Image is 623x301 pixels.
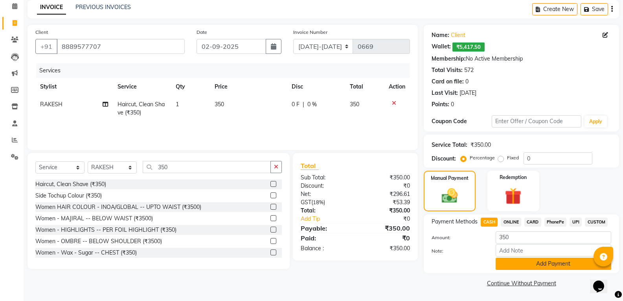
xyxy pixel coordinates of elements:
div: Coupon Code [432,117,491,126]
div: ₹0 [366,215,416,223]
div: Women - Wax - Sugar -- CHEST (₹350) [35,249,137,257]
span: Payment Methods [432,218,478,226]
th: Price [210,78,287,96]
span: CUSTOM [585,218,608,227]
button: +91 [35,39,57,54]
a: Client [451,31,465,39]
div: Paid: [295,233,355,243]
div: Discount: [432,155,456,163]
div: Haircut, Clean Shave (₹350) [35,180,106,188]
div: ₹53.39 [355,198,416,207]
div: Points: [432,100,449,109]
label: Amount: [426,234,489,241]
input: Add Note [496,244,611,257]
th: Action [384,78,410,96]
label: Client [35,29,48,36]
a: PREVIOUS INVOICES [75,4,131,11]
div: Membership: [432,55,466,63]
iframe: chat widget [590,270,615,293]
div: ₹350.00 [355,174,416,182]
div: Women - MAJIRAL -- BELOW WAIST (₹3500) [35,214,153,223]
span: RAKESH [40,101,62,108]
span: Total [301,162,319,170]
span: UPI [570,218,582,227]
span: Haircut, Clean Shave (₹350) [118,101,165,116]
span: | [303,100,304,109]
div: Discount: [295,182,355,190]
div: Total: [295,207,355,215]
div: 572 [464,66,474,74]
div: Side Tochup Colour (₹350) [35,192,102,200]
div: ₹0 [355,182,416,190]
div: ₹350.00 [355,223,416,233]
span: 0 F [292,100,300,109]
div: Total Visits: [432,66,463,74]
div: ₹0 [355,233,416,243]
label: Percentage [470,154,495,161]
img: _gift.svg [500,186,527,207]
button: Apply [584,116,607,127]
div: Last Visit: [432,89,458,97]
a: INVOICE [37,0,66,15]
th: Qty [171,78,210,96]
label: Note: [426,247,489,255]
div: ₹296.61 [355,190,416,198]
button: Create New [532,3,577,15]
input: Amount [496,231,611,244]
img: _cash.svg [437,187,463,205]
label: Date [197,29,207,36]
th: Total [345,78,384,96]
button: Add Payment [496,258,611,270]
div: No Active Membership [432,55,611,63]
div: ₹350.00 [355,207,416,215]
div: Balance : [295,244,355,253]
button: Save [581,3,608,15]
div: Women - OMBRE -- BELOW SHOULDER (₹3500) [35,237,162,246]
a: Continue Without Payment [425,279,617,288]
label: Fixed [507,154,519,161]
div: Card on file: [432,78,464,86]
th: Disc [287,78,345,96]
div: Payable: [295,223,355,233]
label: Redemption [500,174,527,181]
span: 18% [313,199,323,205]
div: Women HAIR COLOUR - INOA/GLOBAL -- UPTO WAIST (₹3500) [35,203,201,211]
th: Service [113,78,171,96]
div: ₹350.00 [470,141,491,149]
div: Wallet: [432,42,451,52]
div: Name: [432,31,449,39]
span: CARD [524,218,541,227]
span: PhonePe [544,218,567,227]
span: 350 [215,101,224,108]
span: CASH [481,218,498,227]
input: Enter Offer / Coupon Code [492,115,581,127]
input: Search or Scan [143,161,271,173]
label: Invoice Number [293,29,327,36]
span: ₹5,417.50 [452,42,485,52]
div: Service Total: [432,141,467,149]
div: Women - HIGHLIGHTS -- PER FOIL HIGHLIGHT (₹350) [35,226,176,234]
span: 350 [350,101,359,108]
div: 0 [465,78,469,86]
span: 1 [176,101,179,108]
div: Services [36,63,416,78]
div: Net: [295,190,355,198]
div: ( ) [295,198,355,207]
label: Manual Payment [431,175,469,182]
div: Sub Total: [295,174,355,182]
th: Stylist [35,78,113,96]
span: ONLINE [501,218,521,227]
span: 0 % [307,100,317,109]
a: Add Tip [295,215,366,223]
span: GST [301,199,311,206]
div: [DATE] [459,89,476,97]
input: Search by Name/Mobile/Email/Code [57,39,185,54]
div: 0 [451,100,454,109]
div: ₹350.00 [355,244,416,253]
